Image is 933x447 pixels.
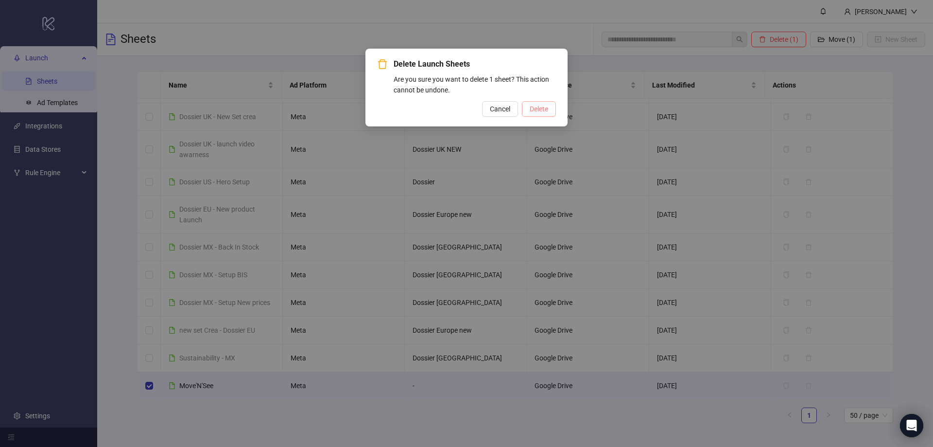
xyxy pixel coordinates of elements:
button: Delete [522,101,556,117]
span: Delete [530,105,548,113]
div: Are you sure you want to delete 1 sheet? This action cannot be undone. [394,74,556,95]
span: delete [377,59,388,70]
span: Cancel [490,105,510,113]
span: Delete Launch Sheets [394,58,556,70]
div: Open Intercom Messenger [900,414,923,437]
button: Cancel [482,101,518,117]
